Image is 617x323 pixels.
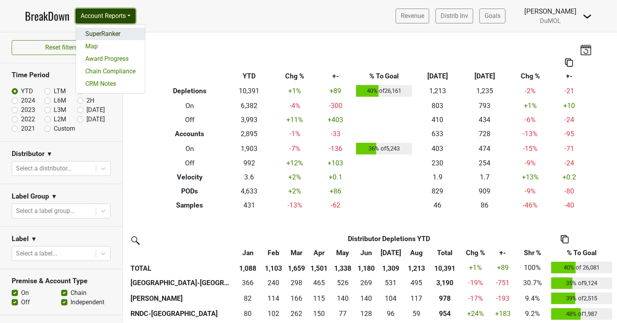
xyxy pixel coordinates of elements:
[273,184,317,198] td: +2 %
[461,306,490,322] td: +24 %
[552,127,586,141] td: -95
[287,293,306,303] div: 166
[76,53,145,65] a: Award Progress
[552,141,586,156] td: -71
[508,184,552,198] td: -9 %
[461,198,508,212] td: 86
[379,293,402,303] div: 104
[129,234,141,246] img: filter
[508,113,552,127] td: -6 %
[524,6,576,16] div: [PERSON_NAME]
[262,291,285,306] td: 114.167
[273,198,317,212] td: -13 %
[285,260,308,275] th: 1,659
[54,105,66,115] label: L3M
[226,156,273,170] td: 992
[76,9,136,23] button: Account Reports
[86,115,105,124] label: [DATE]
[461,127,508,141] td: 728
[378,291,404,306] td: 104.167
[154,156,226,170] th: Off
[273,156,317,170] td: +12 %
[76,40,145,53] a: Map
[508,170,552,185] td: +13 %
[21,105,35,115] label: 2023
[273,69,317,83] th: Chg %
[580,44,592,55] img: last_updated_date
[540,17,561,25] span: DuMOL
[273,141,317,156] td: -7 %
[264,278,283,288] div: 240
[234,291,262,306] td: 81.668
[552,83,586,99] td: -21
[262,275,285,291] td: 240.1
[429,260,461,275] th: 10,391
[404,246,429,260] th: Aug: activate to sort column ascending
[262,232,516,246] th: Distributor Depletions YTD
[414,69,461,83] th: [DATE]
[273,83,317,99] td: +1 %
[355,306,378,322] td: 127.504
[429,275,461,291] th: 3189.603
[129,246,234,260] th: &nbsp;: activate to sort column ascending
[31,234,37,244] span: ▼
[12,235,29,243] h3: Label
[378,260,404,275] th: 1,309
[461,83,508,99] td: 1,235
[406,309,427,319] div: 59
[76,78,145,90] a: CRM Notes
[86,96,94,105] label: 2H
[308,260,331,275] th: 1,501
[461,99,508,113] td: 793
[354,69,414,83] th: % To Goal
[285,275,308,291] td: 297.8
[54,87,66,96] label: LTM
[76,28,145,40] a: SuperRanker
[404,275,429,291] td: 495
[12,40,111,55] button: Reset filters
[552,156,586,170] td: -24
[308,275,331,291] td: 465.334
[308,291,331,306] td: 114.666
[357,309,375,319] div: 128
[262,246,285,260] th: Feb: activate to sort column ascending
[508,83,552,99] td: -2 %
[310,309,328,319] div: 150
[516,306,550,322] td: 9.2%
[154,198,226,212] th: Samples
[285,291,308,306] td: 166.334
[234,275,262,291] td: 365.7
[414,113,461,127] td: 410
[21,115,35,124] label: 2022
[355,246,378,260] th: Jun: activate to sort column ascending
[552,99,586,113] td: +10
[479,9,506,23] a: Goals
[12,192,49,201] h3: Label Group
[21,87,33,96] label: YTD
[461,69,508,83] th: [DATE]
[25,8,69,24] a: BreakDown
[154,83,226,99] th: Depletions
[332,293,353,303] div: 140
[508,156,552,170] td: -9 %
[414,184,461,198] td: 829
[129,291,234,306] th: [PERSON_NAME]
[550,246,614,260] th: % To Goal: activate to sort column ascending
[46,149,53,159] span: ▼
[21,124,35,133] label: 2021
[310,278,328,288] div: 465
[429,291,461,306] th: 978.169
[285,306,308,322] td: 261.5
[378,275,404,291] td: 531.336
[404,260,429,275] th: 1,213
[461,275,490,291] td: -19 %
[129,260,234,275] th: TOTAL
[51,192,57,201] span: ▼
[236,278,260,288] div: 366
[76,65,145,78] a: Chain Compliance
[226,198,273,212] td: 431
[71,298,104,307] label: Independent
[234,246,262,260] th: Jan: activate to sort column ascending
[317,170,354,185] td: +0.1
[21,96,35,105] label: 2024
